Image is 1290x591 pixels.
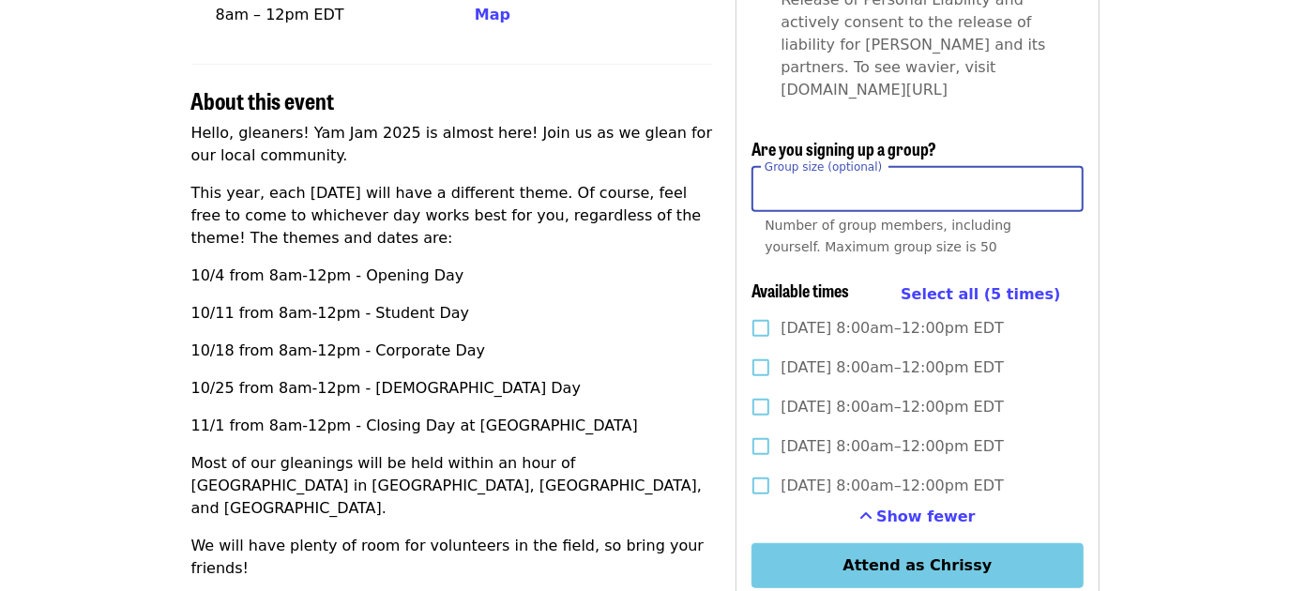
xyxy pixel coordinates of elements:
[191,340,714,362] p: 10/18 from 8am-12pm - Corporate Day
[191,83,335,116] span: About this event
[901,280,1060,309] button: Select all (5 times)
[191,302,714,325] p: 10/11 from 8am-12pm - Student Day
[191,265,714,287] p: 10/4 from 8am-12pm - Opening Day
[781,396,1004,418] span: [DATE] 8:00am–12:00pm EDT
[216,4,344,26] div: 8am – 12pm EDT
[751,136,936,160] span: Are you signing up a group?
[191,122,714,167] p: Hello, gleaners! Yam Jam 2025 is almost here! Join us as we glean for our local community.
[191,535,714,580] p: We will have plenty of room for volunteers in the field, so bring your friends!
[859,506,976,528] button: See more timeslots
[191,415,714,437] p: 11/1 from 8am-12pm - Closing Day at [GEOGRAPHIC_DATA]
[751,543,1083,588] button: Attend as Chrissy
[781,317,1004,340] span: [DATE] 8:00am–12:00pm EDT
[876,508,976,525] span: Show fewer
[191,377,714,400] p: 10/25 from 8am-12pm - [DEMOGRAPHIC_DATA] Day
[751,278,849,302] span: Available times
[901,285,1060,303] span: Select all (5 times)
[475,4,510,26] button: Map
[781,435,1004,458] span: [DATE] 8:00am–12:00pm EDT
[751,167,1083,212] input: [object Object]
[781,356,1004,379] span: [DATE] 8:00am–12:00pm EDT
[781,475,1004,497] span: [DATE] 8:00am–12:00pm EDT
[765,218,1011,254] span: Number of group members, including yourself. Maximum group size is 50
[191,182,714,250] p: This year, each [DATE] will have a different theme. Of course, feel free to come to whichever day...
[475,6,510,23] span: Map
[191,452,714,520] p: Most of our gleanings will be held within an hour of [GEOGRAPHIC_DATA] in [GEOGRAPHIC_DATA], [GEO...
[765,159,882,173] span: Group size (optional)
